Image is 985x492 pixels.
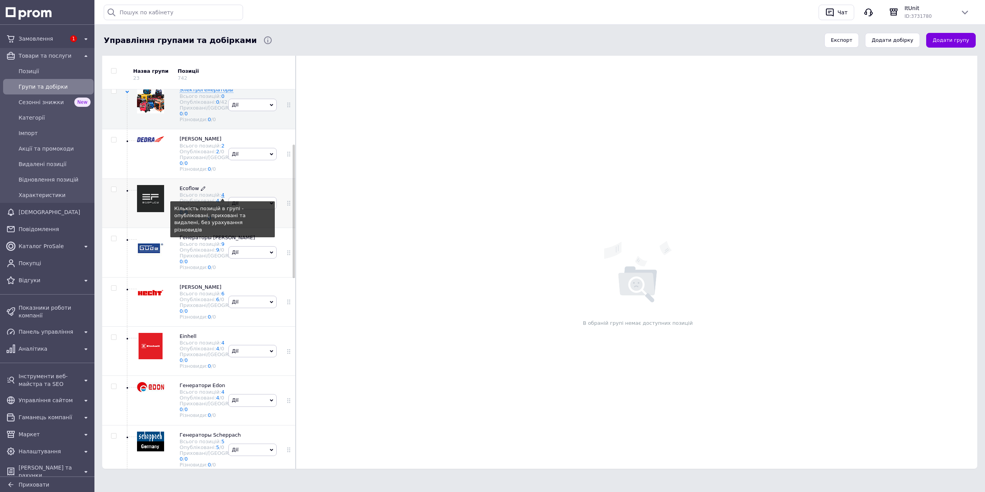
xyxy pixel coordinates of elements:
[219,149,224,154] span: /
[180,105,263,117] div: Приховані/[GEOGRAPHIC_DATA]:
[208,166,211,172] a: 0
[104,5,243,20] input: Пошук по кабінету
[19,67,91,75] span: Позиції
[211,166,216,172] span: /
[212,412,216,418] div: 0
[137,136,164,142] img: Dedra
[19,114,91,122] span: Категорії
[219,297,224,302] span: /
[211,117,216,122] span: /
[232,299,238,305] span: Дії
[221,297,224,302] div: 0
[19,464,78,479] span: [PERSON_NAME] та рахунки
[180,154,263,166] div: Приховані/[GEOGRAPHIC_DATA]:
[180,192,263,198] div: Всього позицій:
[180,93,263,99] div: Всього позицій:
[180,297,263,302] div: Опубліковані:
[104,35,257,46] span: Управління групами та добірками
[19,259,91,267] span: Покупці
[836,7,849,18] div: Чат
[174,205,271,233] div: Кількість позицій в групі - опубліковані, приховані та видалені, без урахування різновидів
[178,75,187,81] div: 742
[180,241,263,247] div: Всього позицій:
[212,363,216,369] div: 0
[19,208,91,216] span: [DEMOGRAPHIC_DATA]
[219,198,224,204] span: /
[178,68,243,75] div: Позиції
[180,412,263,418] div: Різновиди:
[221,395,224,401] div: 0
[212,462,216,468] div: 0
[211,264,216,270] span: /
[19,98,71,106] span: Сезонні знижки
[180,351,263,363] div: Приховані/[GEOGRAPHIC_DATA]:
[221,93,224,99] a: 0
[211,462,216,468] span: /
[221,346,224,351] div: 0
[212,314,216,320] div: 0
[19,396,78,404] span: Управління сайтом
[180,333,197,339] span: Einhell
[180,111,183,117] a: 0
[180,259,183,264] a: 0
[180,149,263,154] div: Опубліковані:
[300,320,976,327] p: В обраній групі немає доступних позицій
[208,314,211,320] a: 0
[180,340,263,346] div: Всього позицій:
[70,35,77,42] span: 1
[185,308,188,314] a: 0
[180,160,183,166] a: 0
[183,357,188,363] span: /
[185,259,188,264] a: 0
[185,406,188,412] a: 0
[137,284,164,302] img: HECHT
[216,297,219,302] a: 6
[216,395,219,401] a: 4
[819,5,854,20] button: Чат
[19,191,91,199] span: Характеристики
[211,314,216,320] span: /
[221,143,224,149] a: 2
[19,176,91,183] span: Відновлення позицій
[133,75,140,81] div: 23
[212,117,216,122] div: 0
[208,264,211,270] a: 0
[180,346,263,351] div: Опубліковані:
[180,235,255,240] span: Генераторы [PERSON_NAME]
[232,102,238,108] span: Дії
[19,276,78,284] span: Відгуки
[180,143,263,149] div: Всього позицій:
[139,333,163,359] img: Einhell
[180,284,221,290] span: [PERSON_NAME]
[212,264,216,270] div: 0
[19,413,78,421] span: Гаманець компанії
[208,412,211,418] a: 0
[180,357,183,363] a: 0
[180,314,263,320] div: Різновиди:
[133,68,172,75] div: Назва групи
[137,86,164,113] img: Электрогенераторы
[219,99,228,105] span: /
[19,430,78,438] span: Маркет
[221,149,224,154] div: 0
[216,247,219,253] a: 9
[216,444,219,450] a: 5
[232,151,238,157] span: Дії
[180,462,263,468] div: Різновиди:
[74,98,91,107] span: New
[221,198,224,204] div: 0
[211,412,216,418] span: /
[211,363,216,369] span: /
[183,160,188,166] span: /
[180,264,263,270] div: Різновиди:
[208,462,211,468] a: 0
[19,447,78,455] span: Налаштування
[185,160,188,166] a: 0
[232,200,238,206] span: Дії
[180,308,183,314] a: 0
[180,117,263,122] div: Різновиди:
[137,234,164,261] img: Генераторы Güde
[219,444,224,450] span: /
[221,444,224,450] div: 0
[904,4,954,12] span: ItUnit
